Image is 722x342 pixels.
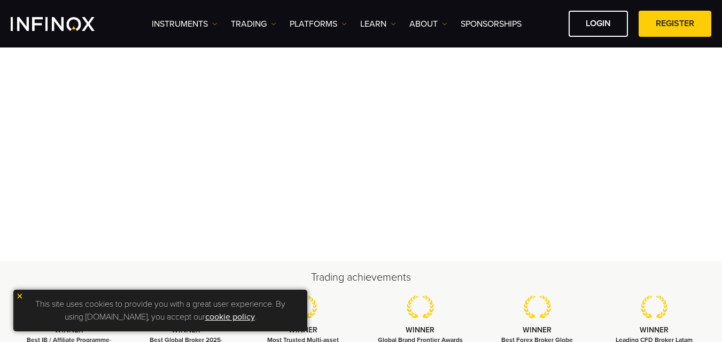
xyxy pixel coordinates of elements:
[16,292,24,300] img: yellow close icon
[569,11,628,37] a: LOGIN
[231,18,276,30] a: TRADING
[11,17,120,31] a: INFINOX Logo
[639,11,711,37] a: REGISTER
[409,18,447,30] a: ABOUT
[19,295,302,326] p: This site uses cookies to provide you with a great user experience. By using [DOMAIN_NAME], you a...
[640,325,669,335] strong: WINNER
[152,18,218,30] a: Instruments
[523,325,552,335] strong: WINNER
[461,18,522,30] a: SPONSORSHIPS
[290,18,347,30] a: PLATFORMS
[360,18,396,30] a: Learn
[406,325,434,335] strong: WINNER
[11,270,711,285] h2: Trading achievements
[205,312,255,322] a: cookie policy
